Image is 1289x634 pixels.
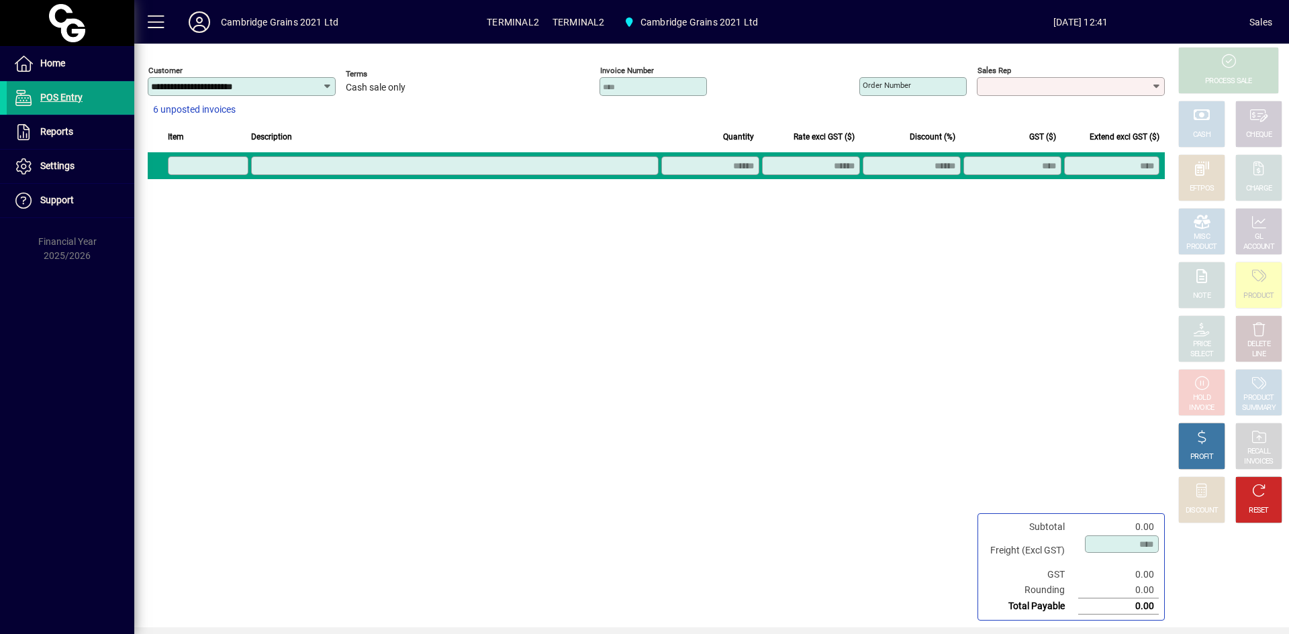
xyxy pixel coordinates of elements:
div: PRODUCT [1243,393,1274,403]
div: RECALL [1247,447,1271,457]
div: SELECT [1190,350,1214,360]
div: DELETE [1247,339,1270,350]
span: Rate excl GST ($) [794,129,855,144]
td: 0.00 [1078,598,1159,615]
a: Home [7,47,134,81]
div: DISCOUNT [1186,506,1218,516]
span: Discount (%) [910,129,955,144]
div: PRICE [1193,339,1211,350]
td: GST [984,567,1078,582]
div: PRODUCT [1186,242,1216,252]
div: EFTPOS [1190,184,1214,194]
div: CHARGE [1246,184,1272,194]
td: Freight (Excl GST) [984,535,1078,567]
td: 0.00 [1078,567,1159,582]
mat-label: Invoice number [600,66,654,75]
button: 6 unposted invoices [148,98,241,122]
div: PROFIT [1190,452,1213,462]
mat-label: Sales rep [977,66,1011,75]
div: PROCESS SALE [1205,76,1252,87]
span: Cambridge Grains 2021 Ltd [618,10,763,34]
mat-label: Customer [148,66,183,75]
span: Extend excl GST ($) [1090,129,1159,144]
div: ACCOUNT [1243,242,1274,252]
td: 0.00 [1078,519,1159,535]
span: Quantity [723,129,754,144]
span: Description [251,129,292,144]
div: CHEQUE [1246,130,1272,140]
div: Sales [1249,11,1272,33]
div: GL [1255,232,1263,242]
span: Cambridge Grains 2021 Ltd [640,11,758,33]
a: Support [7,184,134,217]
div: HOLD [1193,393,1210,403]
div: SUMMARY [1242,403,1276,413]
div: PRODUCT [1243,291,1274,301]
td: Subtotal [984,519,1078,535]
button: Profile [178,10,221,34]
a: Reports [7,115,134,149]
span: [DATE] 12:41 [912,11,1249,33]
div: LINE [1252,350,1266,360]
span: Home [40,58,65,68]
span: Cash sale only [346,83,405,93]
div: INVOICE [1189,403,1214,413]
span: Reports [40,126,73,137]
div: NOTE [1193,291,1210,301]
span: GST ($) [1029,129,1056,144]
span: Item [168,129,184,144]
mat-label: Order number [863,81,911,90]
div: Cambridge Grains 2021 Ltd [221,11,338,33]
td: Total Payable [984,598,1078,615]
span: TERMINAL2 [487,11,539,33]
span: Terms [346,70,426,78]
td: Rounding [984,582,1078,598]
span: 6 unposted invoices [153,103,236,117]
a: Settings [7,150,134,183]
div: RESET [1249,506,1269,516]
span: POS Entry [40,92,83,103]
div: MISC [1194,232,1210,242]
div: CASH [1193,130,1210,140]
span: Settings [40,160,75,171]
span: Support [40,195,74,205]
td: 0.00 [1078,582,1159,598]
span: TERMINAL2 [553,11,605,33]
div: INVOICES [1244,457,1273,467]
